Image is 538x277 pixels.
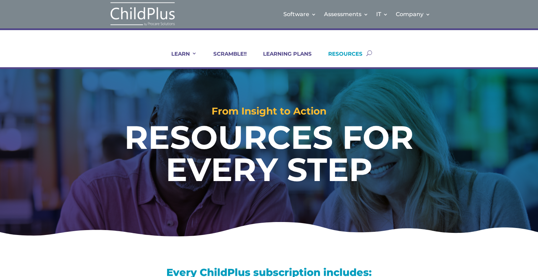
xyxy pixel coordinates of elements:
a: SCRAMBLE!! [205,50,247,67]
a: RESOURCES [319,50,363,67]
h2: From Insight to Action [27,106,511,119]
a: LEARNING PLANS [254,50,312,67]
a: LEARN [163,50,197,67]
h1: RESOURCES FOR EVERY STEP [75,121,463,189]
